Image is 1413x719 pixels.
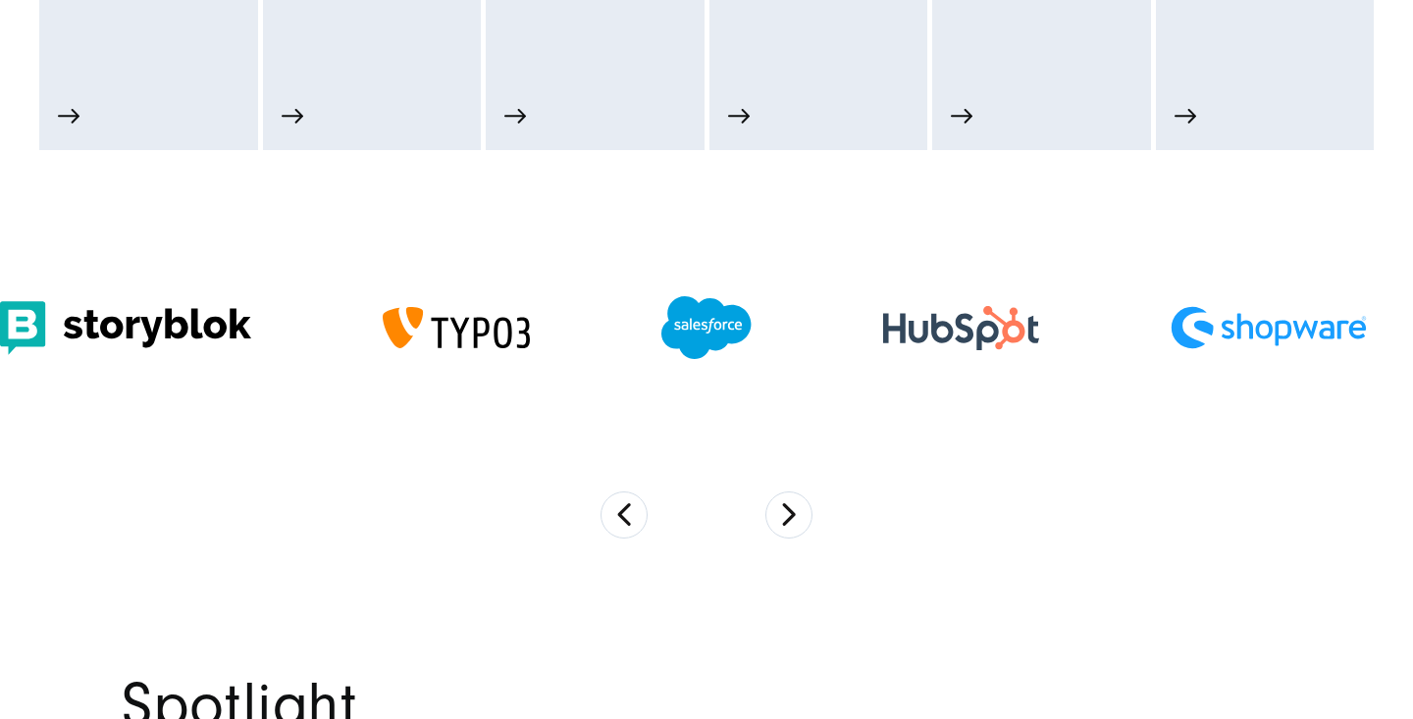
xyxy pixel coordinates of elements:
button: Previous [601,491,648,539]
img: Shopware Partner Agentur - Digitalagentur SUNZINET [1171,306,1367,349]
button: Next [765,491,812,539]
img: HubSpot Gold Partner Agentur - Digitalagentur SUNZINET [883,306,1039,350]
img: TYPO3 Gold Memeber Agentur - Digitalagentur für TYPO3 CMS Entwicklung SUNZINET [383,307,530,348]
img: Salesforce Partner Agentur - Digitalagentur SUNZINET [661,296,752,359]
